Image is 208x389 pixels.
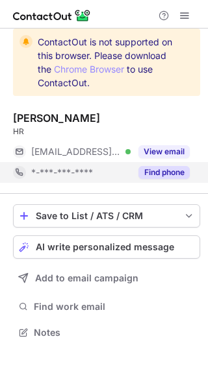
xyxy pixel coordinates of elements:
button: Reveal Button [138,166,190,179]
button: Add to email campaign [13,266,200,290]
button: Notes [13,324,200,342]
a: Chrome Browser [54,64,124,75]
span: AI write personalized message [36,242,174,252]
button: Reveal Button [138,145,190,158]
button: AI write personalized message [13,235,200,259]
div: Save to List / ATS / CRM [36,211,177,221]
span: Find work email [34,301,195,312]
button: Find work email [13,298,200,316]
span: Notes [34,327,195,338]
img: warning [19,35,32,48]
img: ContactOut v5.3.10 [13,8,91,23]
button: save-profile-one-click [13,204,200,228]
span: Add to email campaign [35,273,138,283]
span: [EMAIL_ADDRESS][DOMAIN_NAME] [31,146,121,158]
div: HR [13,126,200,137]
div: [PERSON_NAME] [13,112,100,124]
span: ContactOut is not supported on this browser. Please download the to use ContactOut. [38,35,177,89]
